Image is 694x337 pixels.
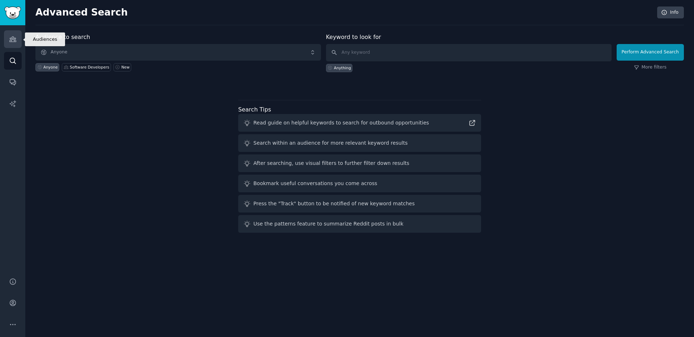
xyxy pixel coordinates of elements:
label: Search Tips [238,106,271,113]
div: Anyone [43,65,58,70]
div: Press the "Track" button to be notified of new keyword matches [253,200,415,207]
div: Read guide on helpful keywords to search for outbound opportunities [253,119,429,127]
div: New [121,65,130,70]
button: Perform Advanced Search [617,44,684,61]
div: After searching, use visual filters to further filter down results [253,159,409,167]
button: Anyone [35,44,321,61]
a: New [113,63,131,71]
a: More filters [634,64,667,71]
div: Use the patterns feature to summarize Reddit posts in bulk [253,220,403,228]
div: Software Developers [70,65,109,70]
input: Any keyword [326,44,612,61]
img: GummySearch logo [4,6,21,19]
a: Info [657,6,684,19]
label: Keyword to look for [326,34,381,40]
div: Anything [334,65,351,70]
div: Search within an audience for more relevant keyword results [253,139,408,147]
div: Bookmark useful conversations you come across [253,180,377,187]
label: Audience to search [35,34,90,40]
h2: Advanced Search [35,7,653,18]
